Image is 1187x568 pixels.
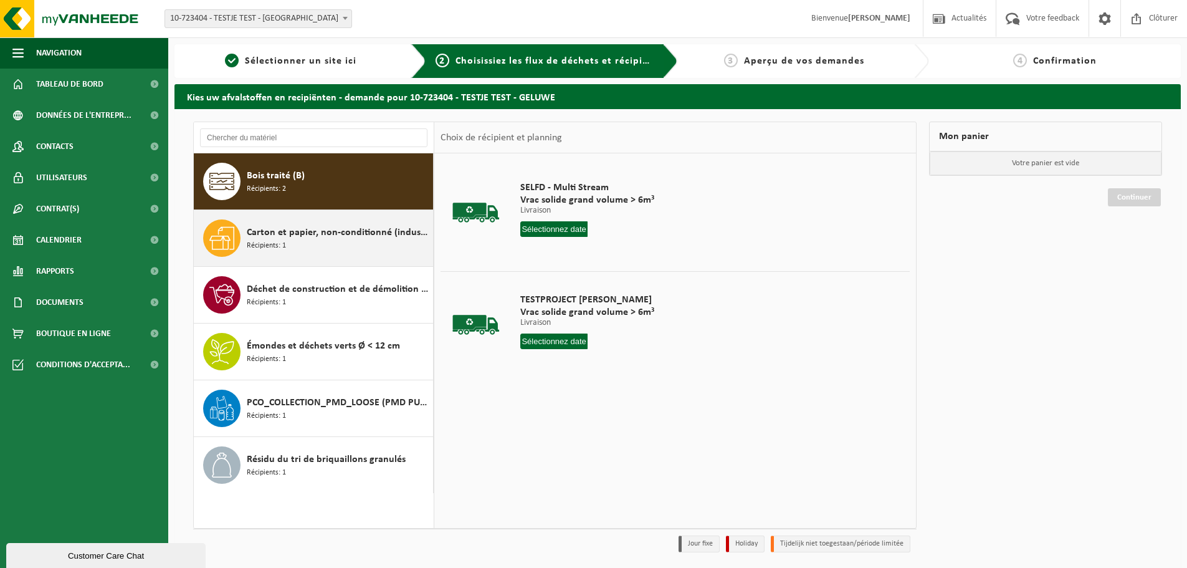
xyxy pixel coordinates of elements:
[247,297,286,309] span: Récipients: 1
[36,318,111,349] span: Boutique en ligne
[520,221,588,237] input: Sélectionnez date
[165,10,351,27] span: 10-723404 - TESTJE TEST - GELUWE
[744,56,864,66] span: Aperçu de vos demandes
[247,168,305,183] span: Bois traité (B)
[247,395,430,410] span: PCO_COLLECTION_PMD_LOOSE (PMD PUBLIC)
[194,210,434,267] button: Carton et papier, non-conditionné (industriel) Récipients: 1
[164,9,352,28] span: 10-723404 - TESTJE TEST - GELUWE
[434,122,568,153] div: Choix de récipient et planning
[181,54,401,69] a: 1Sélectionner un site ici
[724,54,738,67] span: 3
[200,128,427,147] input: Chercher du matériel
[194,153,434,210] button: Bois traité (B) Récipients: 2
[36,256,74,287] span: Rapports
[1033,56,1097,66] span: Confirmation
[36,193,79,224] span: Contrat(s)
[848,14,910,23] strong: [PERSON_NAME]
[245,56,356,66] span: Sélectionner un site ici
[679,536,720,552] li: Jour fixe
[929,122,1162,152] div: Mon panier
[36,224,82,256] span: Calendrier
[225,54,239,67] span: 1
[36,69,103,100] span: Tableau de bord
[194,437,434,493] button: Résidu du tri de briquaillons granulés Récipients: 1
[436,54,449,67] span: 2
[194,267,434,324] button: Déchet de construction et de démolition mélangé (inerte et non inerte) Récipients: 1
[36,349,130,380] span: Conditions d'accepta...
[455,56,663,66] span: Choisissiez les flux de déchets et récipients
[1013,54,1027,67] span: 4
[726,536,765,552] li: Holiday
[520,206,654,215] p: Livraison
[520,181,654,194] span: SELFD - Multi Stream
[520,194,654,206] span: Vrac solide grand volume > 6m³
[520,334,588,349] input: Sélectionnez date
[247,452,406,467] span: Résidu du tri de briquaillons granulés
[520,294,654,306] span: TESTPROJECT [PERSON_NAME]
[36,37,82,69] span: Navigation
[36,100,131,131] span: Données de l'entrepr...
[247,225,430,240] span: Carton et papier, non-conditionné (industriel)
[247,282,430,297] span: Déchet de construction et de démolition mélangé (inerte et non inerte)
[36,287,83,318] span: Documents
[247,183,286,195] span: Récipients: 2
[771,536,910,552] li: Tijdelijk niet toegestaan/période limitée
[247,339,400,354] span: Émondes et déchets verts Ø < 12 cm
[247,410,286,422] span: Récipients: 1
[1108,188,1161,206] a: Continuer
[930,152,1161,175] p: Votre panier est vide
[247,354,286,365] span: Récipients: 1
[36,162,87,193] span: Utilisateurs
[194,380,434,437] button: PCO_COLLECTION_PMD_LOOSE (PMD PUBLIC) Récipients: 1
[36,131,74,162] span: Contacts
[6,541,208,568] iframe: chat widget
[194,324,434,380] button: Émondes et déchets verts Ø < 12 cm Récipients: 1
[247,467,286,479] span: Récipients: 1
[520,319,654,327] p: Livraison
[174,84,1181,108] h2: Kies uw afvalstoffen en recipiënten - demande pour 10-723404 - TESTJE TEST - GELUWE
[520,306,654,319] span: Vrac solide grand volume > 6m³
[247,240,286,252] span: Récipients: 1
